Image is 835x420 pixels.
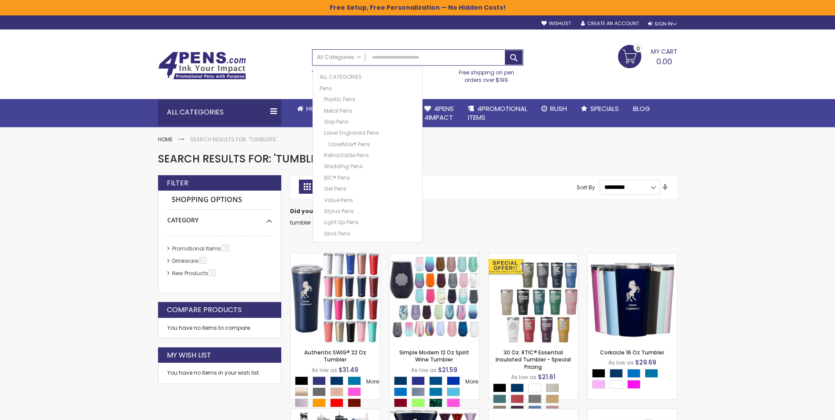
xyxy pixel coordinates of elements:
span: 4Pens 4impact [424,104,454,122]
div: Navy Blue [511,383,524,392]
span: As low as [312,366,337,374]
a: Drinkware81 [170,257,210,265]
div: Flag Red [511,394,524,403]
div: Ocean Blue [429,376,442,385]
a: tumbler [290,219,311,226]
div: Blue [447,376,460,385]
span: $21.59 [438,365,457,374]
a: 30 Oz. RTIC® Essential Insulated Tumbler - Special Pricing [496,349,571,370]
img: 4Pens Custom Pens and Promotional Products [158,52,246,80]
a: Home [158,136,173,143]
span: More [366,378,379,385]
a: 30 Oz. RTIC® Essential Insulated Tumbler - Special Pricing [489,253,578,260]
div: All Categories [158,99,281,125]
a: Corkcicle 16 Oz Tumbler [600,349,664,356]
div: White [610,380,623,389]
div: Navy Blue [330,376,343,385]
div: Aqua [645,369,658,378]
span: 0 [636,44,640,53]
span: Blog [633,104,650,113]
a: Pens [317,83,418,92]
a: Stylus Pens [322,206,418,215]
div: Black [295,376,308,385]
a: Simple Modern 12 Oz Spirit Wine Tumbler [399,349,469,363]
div: Light Pink [592,380,605,389]
div: Olive Green [493,405,506,414]
span: As low as [608,359,634,366]
img: Corkcicle 16 Oz Tumbler [588,253,677,343]
a: Corkcicle 16 Oz Tumbler [588,253,677,260]
a: All Categories [317,71,418,81]
span: Search results for: 'TUMBLERS' [158,151,331,166]
img: Authentic SWIG® 22 Oz Tumbler [291,253,380,343]
div: Free shipping on pen orders over $199 [449,66,523,83]
div: Blush [295,398,308,407]
div: Pink [447,398,460,407]
a: Light Up Pens [322,217,418,226]
strong: Shopping Options [167,191,272,210]
a: Stick Pens [322,228,418,237]
div: Navy Blue [610,369,623,378]
a: Grip Pens [322,116,418,125]
div: White [528,383,541,392]
div: Royal Blue [313,376,326,385]
div: Ice Blue [447,387,460,396]
strong: Compare Products [167,305,242,315]
div: You have no items in your wish list. [167,369,272,376]
div: Dusty Rose [546,405,559,414]
div: Category [167,210,272,225]
div: Navy Blue [394,376,407,385]
div: Marble Green [429,398,442,407]
div: Maroon [348,398,361,407]
div: Pink [348,387,361,396]
a: BIC® Pens [322,172,418,181]
span: Rush [550,104,567,113]
div: Blue Light [394,387,407,396]
a: Rush [534,99,574,118]
a: More [365,377,380,386]
a: Plastic Pens [322,94,418,103]
div: Green Light [412,398,425,407]
div: Burgundy [394,398,407,407]
span: $29.69 [635,358,656,367]
span: 72 [222,245,229,251]
span: $31.49 [338,365,358,374]
a: 4PROMOTIONALITEMS [461,99,534,128]
div: Champagne [295,387,308,396]
div: Beach [546,383,559,392]
img: 30 Oz. RTIC® Essential Insulated Tumbler - Special Pricing [489,253,578,343]
span: 0.00 [656,56,672,67]
div: Neon Pink [627,380,640,389]
a: Gel Pens [322,183,418,192]
strong: Search results for: 'TUMBLERS' [190,136,277,143]
div: Orange [313,398,326,407]
div: Pond [528,405,541,414]
div: You have no items to compare. [158,318,281,339]
a: 4Pens4impact [417,99,461,128]
span: 4PROMOTIONAL ITEMS [468,104,527,122]
div: Blue Light [627,369,640,378]
div: Aqua [429,387,442,396]
a: Authentic SWIG® 22 Oz Tumbler [291,253,380,260]
div: Sign In [648,21,677,27]
div: Harvest [546,394,559,403]
label: Sort By [577,183,595,191]
div: Select A Color [592,369,677,391]
div: Deep Harbor [493,394,506,403]
a: Laser Engraved Pens [322,127,418,136]
a: Retractable Pens [322,150,418,159]
a: More [464,377,479,386]
a: Mirror Etched [322,239,418,248]
span: 81 [199,257,206,264]
div: Black [493,383,506,392]
span: As low as [511,373,537,381]
span: $21.61 [538,372,555,381]
a: Specials [574,99,626,118]
span: 9 [209,269,216,276]
a: Authentic SWIG® 22 Oz Tumbler [304,349,366,363]
strong: Grid [299,180,316,194]
span: As low as [411,366,437,374]
a: Wedding Pens [322,161,418,170]
a: All Categories [313,50,365,64]
a: Create an Account [581,20,639,27]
